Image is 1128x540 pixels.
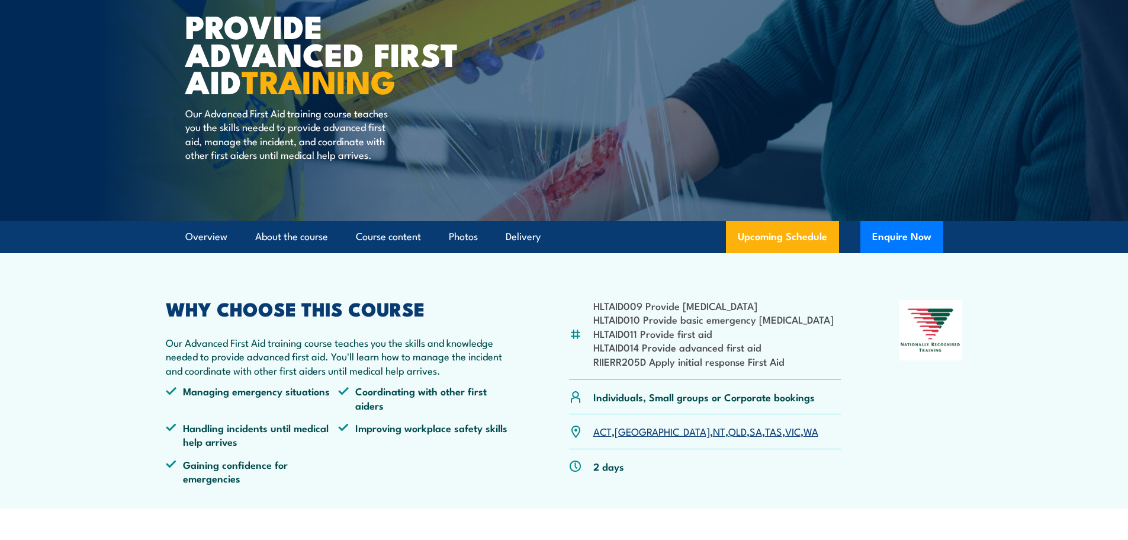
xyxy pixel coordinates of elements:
[713,424,725,438] a: NT
[166,421,339,449] li: Handling incidents until medical help arrives
[166,458,339,485] li: Gaining confidence for emergencies
[185,221,227,253] a: Overview
[242,56,396,105] strong: TRAINING
[593,424,818,438] p: , , , , , , ,
[593,459,624,473] p: 2 days
[506,221,541,253] a: Delivery
[356,221,421,253] a: Course content
[726,221,839,253] a: Upcoming Schedule
[785,424,801,438] a: VIC
[593,312,834,326] li: HLTAID010 Provide basic emergency [MEDICAL_DATA]
[166,300,512,317] h2: WHY CHOOSE THIS COURSE
[338,384,511,412] li: Coordinating with other first aiders
[166,384,339,412] li: Managing emergency situations
[765,424,782,438] a: TAS
[593,390,815,404] p: Individuals, Small groups or Corporate bookings
[593,340,834,354] li: HLTAID014 Provide advanced first aid
[804,424,818,438] a: WA
[255,221,328,253] a: About the course
[166,335,512,377] p: Our Advanced First Aid training course teaches you the skills and knowledge needed to provide adv...
[593,354,834,368] li: RIIERR205D Apply initial response First Aid
[449,221,478,253] a: Photos
[185,12,478,95] h1: Provide Advanced First Aid
[860,221,943,253] button: Enquire Now
[185,106,401,162] p: Our Advanced First Aid training course teaches you the skills needed to provide advanced first ai...
[728,424,747,438] a: QLD
[593,299,834,312] li: HLTAID009 Provide [MEDICAL_DATA]
[615,424,710,438] a: [GEOGRAPHIC_DATA]
[593,327,834,340] li: HLTAID011 Provide first aid
[338,421,511,449] li: Improving workplace safety skills
[899,300,963,360] img: Nationally Recognised Training logo.
[750,424,762,438] a: SA
[593,424,612,438] a: ACT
